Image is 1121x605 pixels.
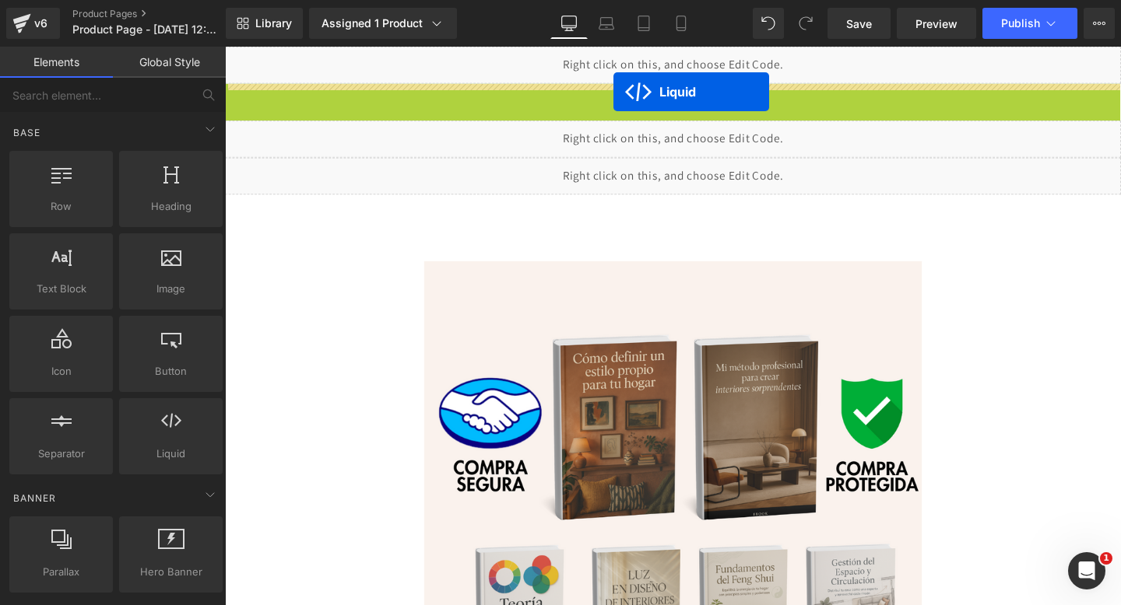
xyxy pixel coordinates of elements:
[124,446,218,462] span: Liquid
[322,16,445,31] div: Assigned 1 Product
[6,8,60,39] a: v6
[14,564,108,580] span: Parallax
[1001,17,1040,30] span: Publish
[1068,552,1105,589] iframe: Intercom live chat
[14,446,108,462] span: Separator
[12,491,58,505] span: Banner
[662,8,700,39] a: Mobile
[113,47,226,78] a: Global Style
[588,8,625,39] a: Laptop
[915,16,958,32] span: Preview
[1084,8,1115,39] button: More
[790,8,821,39] button: Redo
[14,281,108,297] span: Text Block
[72,23,222,36] span: Product Page - [DATE] 12:33:29
[12,125,42,140] span: Base
[255,16,292,30] span: Library
[72,8,251,20] a: Product Pages
[14,363,108,379] span: Icon
[124,363,218,379] span: Button
[14,198,108,215] span: Row
[1100,552,1112,565] span: 1
[625,8,662,39] a: Tablet
[982,8,1077,39] button: Publish
[31,13,51,33] div: v6
[550,8,588,39] a: Desktop
[897,8,976,39] a: Preview
[124,281,218,297] span: Image
[753,8,784,39] button: Undo
[124,198,218,215] span: Heading
[846,16,872,32] span: Save
[226,8,303,39] a: New Library
[124,564,218,580] span: Hero Banner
